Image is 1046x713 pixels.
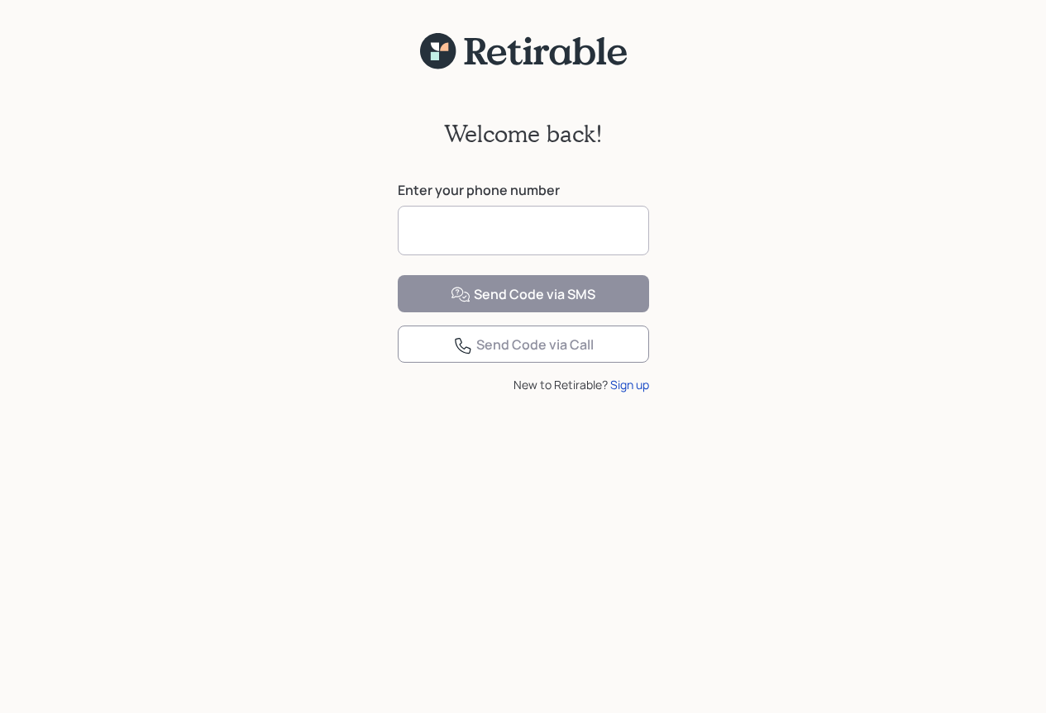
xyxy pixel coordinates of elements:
button: Send Code via Call [398,326,649,363]
h2: Welcome back! [444,120,603,148]
label: Enter your phone number [398,181,649,199]
button: Send Code via SMS [398,275,649,312]
div: Sign up [610,376,649,393]
div: Send Code via SMS [451,285,595,305]
div: New to Retirable? [398,376,649,393]
div: Send Code via Call [453,335,594,355]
